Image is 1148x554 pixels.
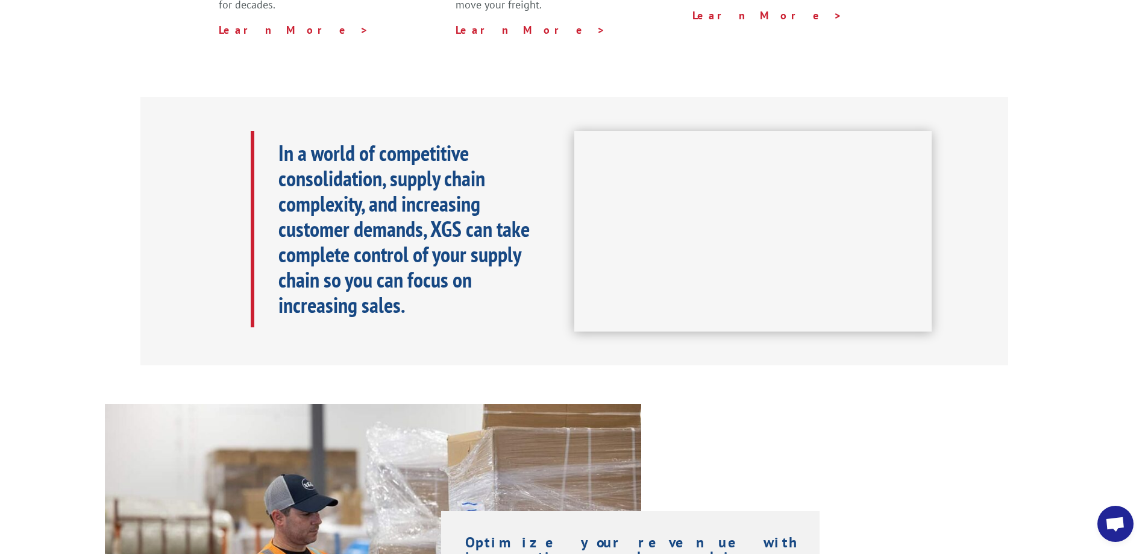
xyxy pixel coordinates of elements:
[219,23,369,37] a: Learn More >
[456,23,606,37] a: Learn More >
[692,8,842,22] a: Learn More >
[574,131,932,332] iframe: XGS Logistics Solutions
[1097,506,1134,542] a: Open chat
[278,139,530,319] b: In a world of competitive consolidation, supply chain complexity, and increasing customer demands...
